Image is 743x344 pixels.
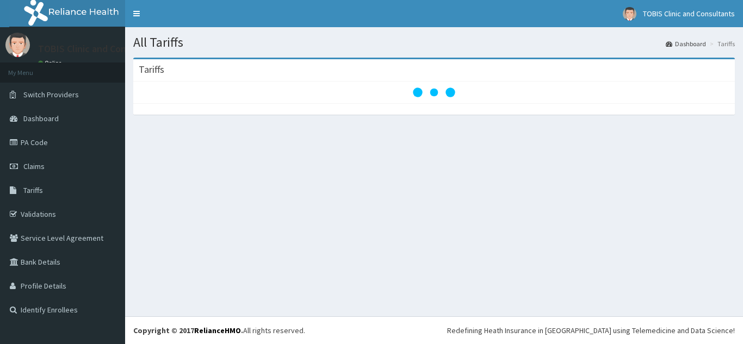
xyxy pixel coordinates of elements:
[133,35,735,49] h1: All Tariffs
[666,39,706,48] a: Dashboard
[23,90,79,99] span: Switch Providers
[139,65,164,74] h3: Tariffs
[38,59,64,67] a: Online
[412,71,456,114] svg: audio-loading
[194,326,241,335] a: RelianceHMO
[125,316,743,344] footer: All rights reserved.
[623,7,636,21] img: User Image
[38,44,162,54] p: TOBIS Clinic and Consultants
[133,326,243,335] strong: Copyright © 2017 .
[447,325,735,336] div: Redefining Heath Insurance in [GEOGRAPHIC_DATA] using Telemedicine and Data Science!
[5,33,30,57] img: User Image
[23,185,43,195] span: Tariffs
[643,9,735,18] span: TOBIS Clinic and Consultants
[23,114,59,123] span: Dashboard
[23,161,45,171] span: Claims
[707,39,735,48] li: Tariffs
